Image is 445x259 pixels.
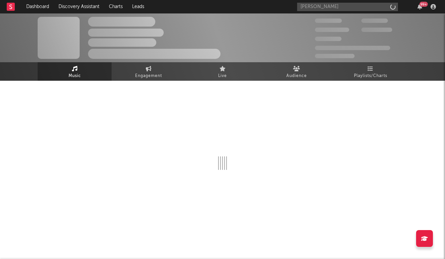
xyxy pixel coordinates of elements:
a: Playlists/Charts [333,62,407,81]
span: Audience [286,72,307,80]
span: 100,000 [315,37,341,41]
span: 50,000,000 Monthly Listeners [315,46,390,50]
a: Audience [259,62,333,81]
span: Jump Score: 85.0 [315,54,355,58]
span: Music [69,72,81,80]
div: 99 + [419,2,428,7]
span: Live [218,72,227,80]
span: 100,000 [361,18,388,23]
span: 300,000 [315,18,342,23]
span: 1,000,000 [361,28,392,32]
button: 99+ [417,4,422,9]
a: Engagement [112,62,186,81]
a: Live [186,62,259,81]
a: Music [38,62,112,81]
span: Engagement [135,72,162,80]
input: Search for artists [297,3,398,11]
span: Playlists/Charts [354,72,387,80]
span: 50,000,000 [315,28,349,32]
